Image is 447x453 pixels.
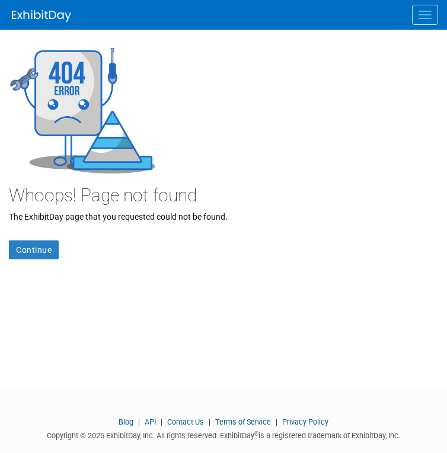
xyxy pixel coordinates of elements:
a: API [145,417,156,426]
a: Continue [9,240,59,259]
a: Privacy Policy [282,417,328,426]
span: | [135,417,143,426]
h2: Whoops! Page not found [9,185,438,205]
img: ExhibitDay [12,10,71,22]
sup: ® [254,430,258,437]
a: Contact Us [167,417,204,426]
a: Terms of Service [215,417,271,426]
img: Page not found [9,44,157,174]
span: | [158,417,165,426]
div: The ExhibitDay page that you requested could not be found. [9,30,438,259]
span: | [273,417,280,426]
a: Blog [119,417,133,426]
span: | [206,417,213,426]
button: Menu [412,5,438,25]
